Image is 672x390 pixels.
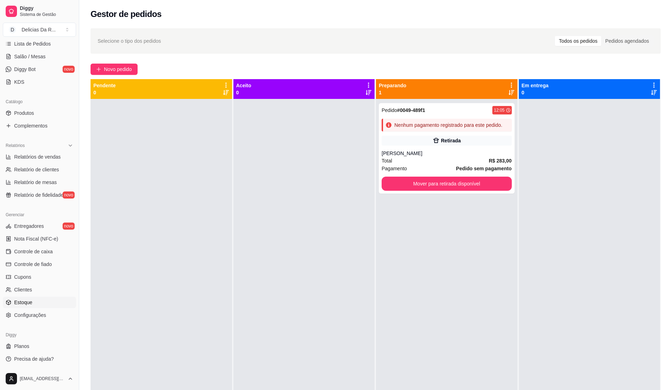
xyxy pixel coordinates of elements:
[98,37,161,45] span: Selecione o tipo dos pedidos
[14,355,54,362] span: Precisa de ajuda?
[3,107,76,119] a: Produtos
[494,107,504,113] div: 12:05
[522,82,549,89] p: Em entrega
[14,235,58,242] span: Nota Fiscal (NFC-e)
[9,26,16,33] span: D
[22,26,56,33] div: Delicias Da R ...
[397,107,425,113] strong: # 0049-489f1
[382,165,407,172] span: Pagamento
[456,166,511,171] strong: Pedido sem pagamento
[3,189,76,201] a: Relatório de fidelidadenovo
[3,209,76,220] div: Gerenciar
[489,158,512,164] strong: R$ 283,00
[522,89,549,96] p: 0
[14,66,36,73] span: Diggy Bot
[382,150,512,157] div: [PERSON_NAME]
[3,271,76,283] a: Cupons
[3,370,76,387] button: [EMAIL_ADDRESS][DOMAIN_NAME]
[14,40,51,47] span: Lista de Pedidos
[91,8,162,20] h2: Gestor de pedidos
[20,5,73,12] span: Diggy
[14,299,32,306] span: Estoque
[14,122,47,129] span: Complementos
[3,259,76,270] a: Controle de fiado
[382,157,392,165] span: Total
[382,107,397,113] span: Pedido
[3,297,76,308] a: Estoque
[236,82,251,89] p: Aceito
[104,65,132,73] span: Novo pedido
[14,78,24,85] span: KDS
[441,137,461,144] div: Retirada
[3,64,76,75] a: Diggy Botnovo
[14,179,57,186] span: Relatório de mesas
[3,309,76,321] a: Configurações
[3,220,76,232] a: Entregadoresnovo
[14,166,59,173] span: Relatório de clientes
[3,38,76,49] a: Lista de Pedidos
[394,122,502,129] div: Nenhum pagamento registrado para este pedido.
[3,51,76,62] a: Salão / Mesas
[3,341,76,352] a: Planos
[382,177,512,191] button: Mover para retirada disponível
[14,286,32,293] span: Clientes
[14,153,61,160] span: Relatórios de vendas
[3,329,76,341] div: Diggy
[3,120,76,131] a: Complementos
[601,36,653,46] div: Pedidos agendados
[93,82,116,89] p: Pendente
[379,82,406,89] p: Preparando
[14,223,44,230] span: Entregadores
[6,143,25,148] span: Relatórios
[20,12,73,17] span: Sistema de Gestão
[3,151,76,162] a: Relatórios de vendas
[3,233,76,244] a: Nota Fiscal (NFC-e)
[96,67,101,72] span: plus
[379,89,406,96] p: 1
[3,246,76,257] a: Controle de caixa
[14,343,29,350] span: Planos
[91,64,138,75] button: Novo pedido
[236,89,251,96] p: 0
[14,53,46,60] span: Salão / Mesas
[14,273,31,280] span: Cupons
[3,3,76,20] a: DiggySistema de Gestão
[14,191,63,199] span: Relatório de fidelidade
[3,164,76,175] a: Relatório de clientes
[555,36,601,46] div: Todos os pedidos
[14,261,52,268] span: Controle de fiado
[20,376,65,382] span: [EMAIL_ADDRESS][DOMAIN_NAME]
[3,284,76,295] a: Clientes
[3,96,76,107] div: Catálogo
[93,89,116,96] p: 0
[3,353,76,365] a: Precisa de ajuda?
[3,177,76,188] a: Relatório de mesas
[14,110,34,117] span: Produtos
[14,312,46,319] span: Configurações
[14,248,53,255] span: Controle de caixa
[3,76,76,88] a: KDS
[3,23,76,37] button: Select a team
